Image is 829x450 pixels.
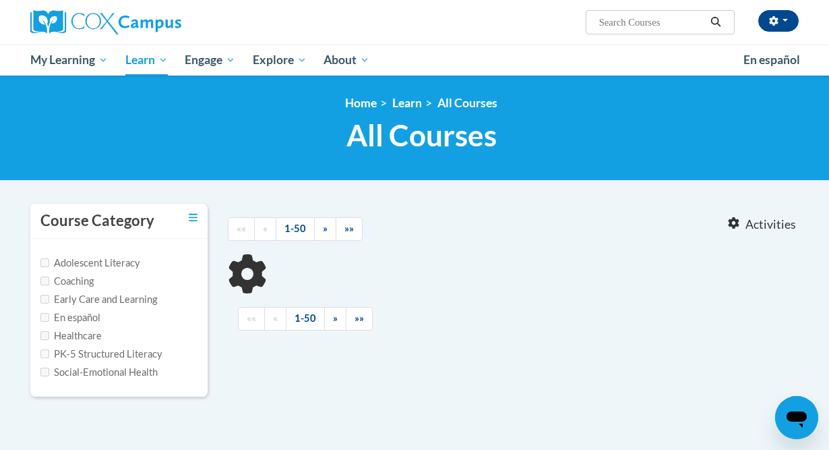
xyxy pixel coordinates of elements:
[40,329,102,343] label: Healthcare
[125,52,168,68] span: Learn
[237,223,246,234] span: ««
[40,347,162,362] label: PK-5 Structured Literacy
[30,52,108,68] span: My Learning
[346,307,373,331] a: End
[40,313,49,322] input: Checkbox for Options
[263,223,268,234] span: «
[336,217,363,241] a: End
[254,217,276,241] a: Previous
[22,45,117,76] a: My Learning
[323,223,328,234] span: »
[273,312,278,324] span: «
[228,217,255,241] a: Begining
[758,10,799,32] button: Account Settings
[30,10,181,34] img: Cox Campus
[346,117,497,153] span: All Courses
[745,217,796,232] span: Activities
[392,96,422,110] a: Learn
[40,210,154,231] h3: Course Category
[40,295,49,304] input: Checkbox for Options
[437,96,497,110] a: All Courses
[20,45,809,76] div: Main menu
[40,349,49,358] input: Checkbox for Options
[276,217,315,241] a: 1-50
[40,331,49,340] input: Checkbox for Options
[324,52,369,68] span: About
[40,277,49,285] input: Checkbox for Options
[345,96,377,110] a: Home
[743,53,800,67] span: En español
[189,210,197,225] a: Toggle collapse
[706,14,726,30] button: Search
[40,292,157,307] label: Early Care and Learning
[355,312,364,324] span: »»
[315,45,379,76] a: About
[40,310,100,325] label: En español
[333,312,338,324] span: »
[735,46,809,74] a: En español
[775,396,818,439] iframe: Button to launch messaging window
[40,274,94,289] label: Coaching
[314,217,336,241] a: Next
[286,307,325,331] a: 1-50
[344,223,354,234] span: »»
[185,52,235,68] span: Engage
[238,307,265,331] a: Begining
[117,45,177,76] a: Learn
[598,14,706,30] input: Search Courses
[176,45,244,76] a: Engage
[244,45,315,76] a: Explore
[247,312,256,324] span: ««
[30,10,273,34] a: Cox Campus
[40,258,49,267] input: Checkbox for Options
[40,365,158,380] label: Social-Emotional Health
[40,368,49,376] input: Checkbox for Options
[253,52,307,68] span: Explore
[40,256,140,271] label: Adolescent Literacy
[264,307,286,331] a: Previous
[324,307,346,331] a: Next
